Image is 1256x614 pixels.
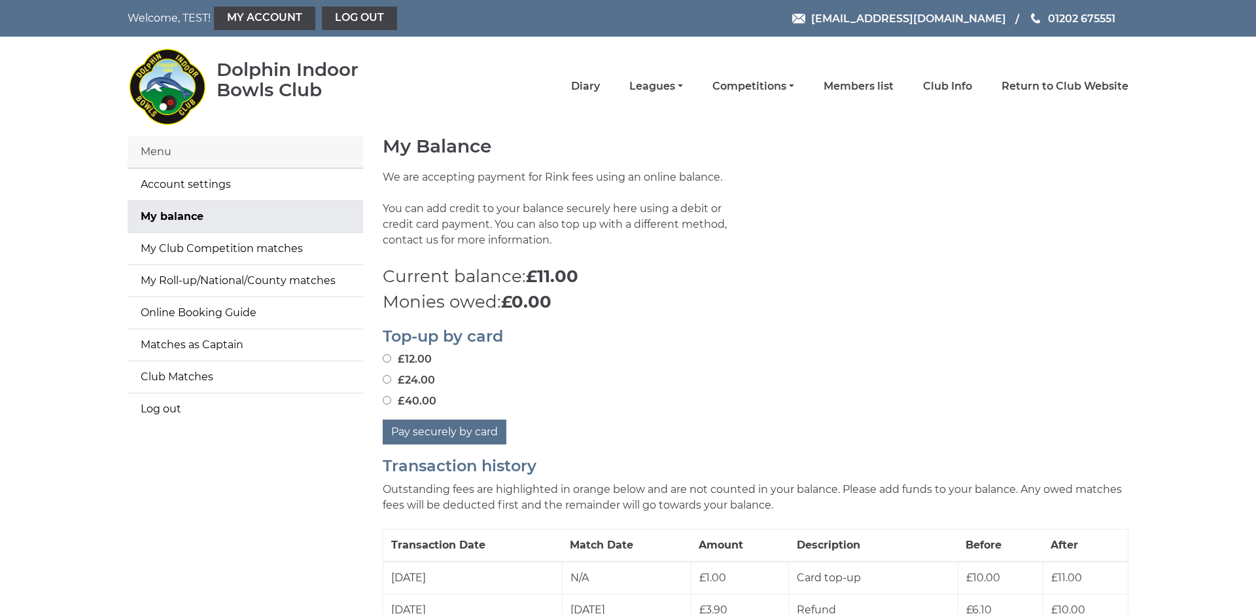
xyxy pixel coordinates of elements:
[383,458,1128,475] h2: Transaction history
[128,297,363,329] a: Online Booking Guide
[792,10,1006,27] a: Email [EMAIL_ADDRESS][DOMAIN_NAME]
[128,169,363,200] a: Account settings
[128,136,363,168] div: Menu
[383,393,436,409] label: £40.00
[1002,79,1128,94] a: Return to Club Website
[128,361,363,393] a: Club Matches
[383,420,506,444] button: Pay securely by card
[1051,571,1082,584] span: £11.00
[501,291,551,312] strong: £0.00
[383,354,391,363] input: £12.00
[383,328,1128,345] h2: Top-up by card
[383,562,563,594] td: [DATE]
[128,329,363,361] a: Matches as Captain
[322,7,397,30] a: Log out
[562,529,691,562] th: Match Date
[526,266,578,287] strong: £11.00
[383,352,432,367] label: £12.00
[1048,12,1115,24] span: 01202 675551
[383,396,391,405] input: £40.00
[128,41,206,132] img: Dolphin Indoor Bowls Club
[1029,10,1115,27] a: Phone us 01202 675551
[629,79,683,94] a: Leagues
[128,7,533,30] nav: Welcome, TEST!
[214,7,315,30] a: My Account
[789,562,958,594] td: Card top-up
[383,372,435,388] label: £24.00
[824,79,894,94] a: Members list
[789,529,958,562] th: Description
[811,12,1006,24] span: [EMAIL_ADDRESS][DOMAIN_NAME]
[217,60,400,100] div: Dolphin Indoor Bowls Club
[571,79,600,94] a: Diary
[383,264,1128,289] p: Current balance:
[562,562,691,594] td: N/A
[383,170,746,264] p: We are accepting payment for Rink fees using an online balance. You can add credit to your balanc...
[958,529,1043,562] th: Before
[383,529,563,562] th: Transaction Date
[1031,13,1040,24] img: Phone us
[383,375,391,384] input: £24.00
[923,79,972,94] a: Club Info
[712,79,794,94] a: Competitions
[128,393,363,425] a: Log out
[792,14,805,24] img: Email
[699,571,726,584] span: £1.00
[691,529,789,562] th: Amount
[383,289,1128,315] p: Monies owed:
[966,571,1000,584] span: £10.00
[128,265,363,297] a: My Roll-up/National/County matches
[128,201,363,232] a: My balance
[1043,529,1128,562] th: After
[383,482,1128,513] p: Outstanding fees are highlighted in orange below and are not counted in your balance. Please add ...
[128,233,363,264] a: My Club Competition matches
[383,136,1128,156] h1: My Balance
